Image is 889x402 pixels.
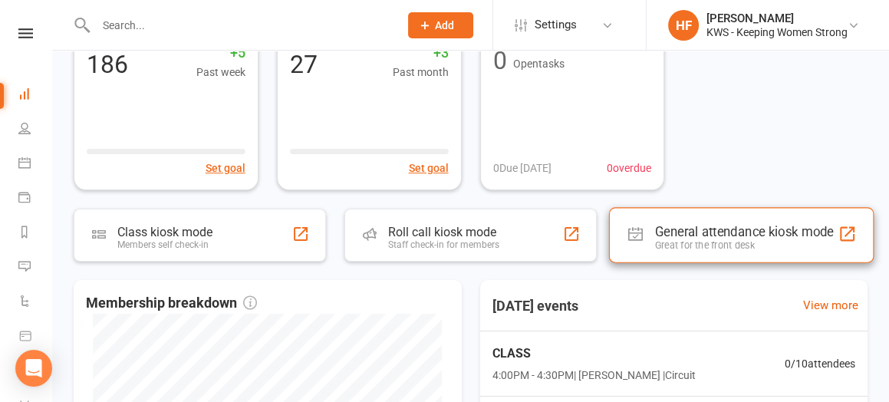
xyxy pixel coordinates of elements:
a: Product Sales [18,320,53,354]
h3: [DATE] events [480,292,591,320]
span: +3 [393,42,449,64]
a: Dashboard [18,78,53,113]
div: [PERSON_NAME] [706,12,848,25]
a: Payments [18,182,53,216]
div: Roll call kiosk mode [388,225,499,239]
span: 0 overdue [607,160,651,176]
span: Membership breakdown [86,292,257,315]
a: Reports [18,216,53,251]
div: Open Intercom Messenger [15,350,52,387]
button: Set goal [409,160,449,176]
span: Past week [196,64,245,81]
div: HF [668,10,699,41]
button: Add [408,12,473,38]
a: View more [803,296,858,315]
div: General attendance kiosk mode [655,224,834,239]
div: Staff check-in for members [388,239,499,250]
a: People [18,113,53,147]
span: 4:00PM - 4:30PM | [PERSON_NAME] | Circuit [492,367,696,384]
div: 186 [87,52,128,77]
a: Calendar [18,147,53,182]
div: Great for the front desk [655,239,834,251]
input: Search... [91,15,388,36]
div: 0 [493,48,507,73]
span: 0 Due [DATE] [493,160,552,176]
span: Open tasks [513,58,565,70]
div: Class kiosk mode [117,225,212,239]
span: +5 [196,42,245,64]
span: Past month [393,64,449,81]
div: KWS - Keeping Women Strong [706,25,848,39]
div: Members self check-in [117,239,212,250]
span: Add [435,19,454,31]
span: Settings [535,8,577,42]
span: 0 / 10 attendees [785,355,855,372]
div: 27 [290,52,318,77]
span: CLASS [492,344,696,364]
button: Set goal [206,160,245,176]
